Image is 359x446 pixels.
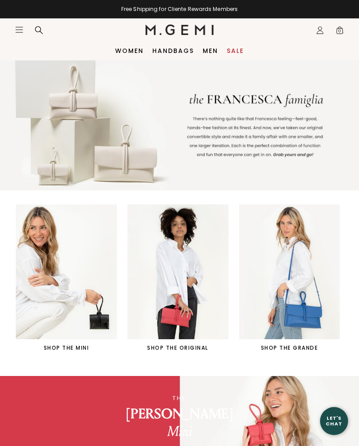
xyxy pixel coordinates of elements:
[127,344,229,351] div: SHOP THE ORIGINAL
[125,406,234,422] strong: [PERSON_NAME]
[227,47,244,54] a: Sale
[172,394,187,402] strong: THE
[127,204,229,351] a: SHOP THE ORIGINAL
[239,204,340,351] a: SHOP THE GRANDE
[335,28,344,36] span: 0
[16,204,117,351] a: SHOP THE MINI
[203,47,218,54] a: Men
[15,25,24,34] button: Open site menu
[145,25,214,35] img: M.Gemi
[239,344,340,351] div: SHOP THE GRANDE
[16,344,117,351] div: SHOP THE MINI
[115,47,144,54] a: Women
[167,423,192,440] em: Mini
[152,47,194,54] a: Handbags
[320,415,348,426] div: Let's Chat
